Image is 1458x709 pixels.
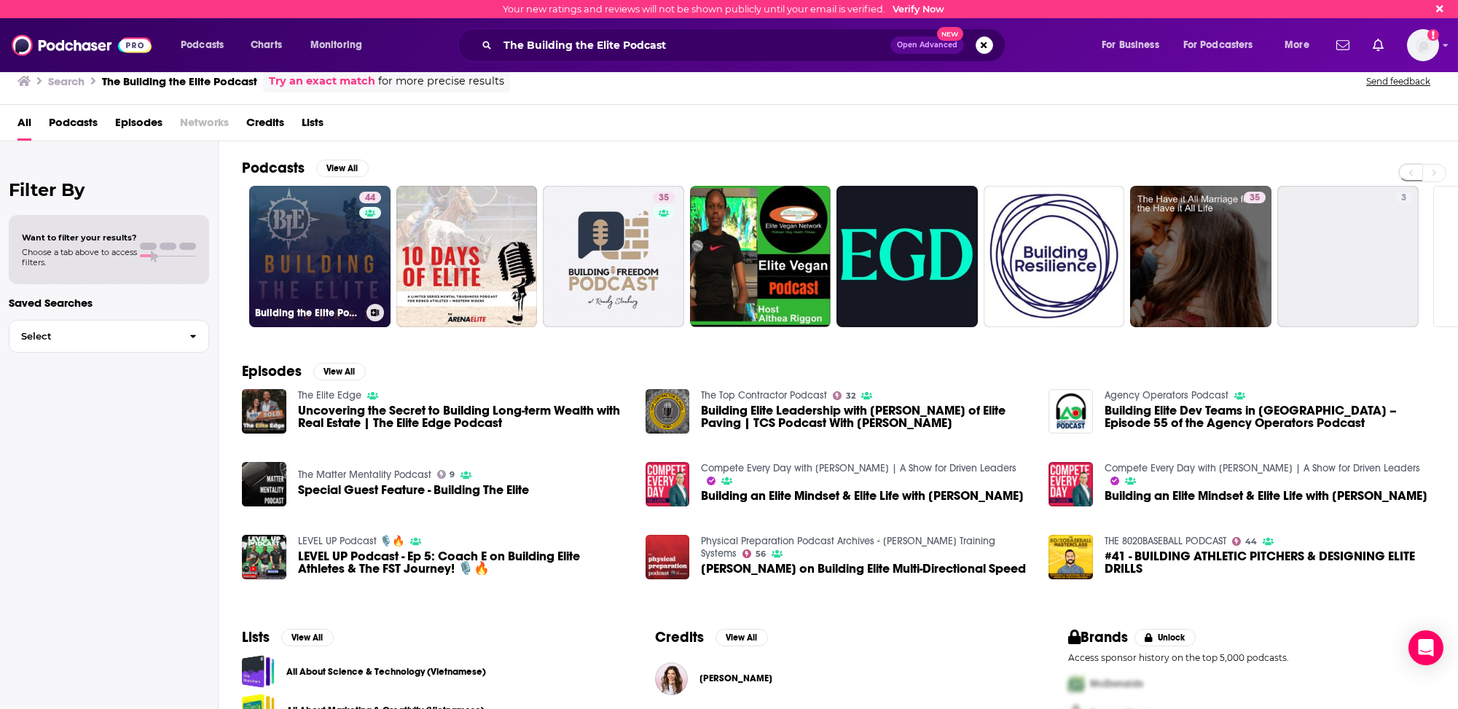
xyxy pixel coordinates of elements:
button: open menu [1274,34,1328,57]
span: Building an Elite Mindset & Elite Life with [PERSON_NAME] [1105,490,1427,502]
span: For Podcasters [1183,35,1253,55]
span: Logged in as BretAita [1407,29,1439,61]
a: Building Elite Dev Teams in LATAM – Episode 55 of the Agency Operators Podcast [1105,404,1435,429]
a: LEVEL UP Podcast - Ep 5: Coach E on Building Elite Athletes & The FST Journey! 🎙️🔥 [242,535,286,579]
button: View All [313,363,366,380]
a: 44 [359,192,381,203]
img: First Pro Logo [1062,669,1090,699]
a: 35 [543,186,684,327]
span: Select [9,332,178,341]
span: Building an Elite Mindset & Elite Life with [PERSON_NAME] [701,490,1024,502]
a: Special Guest Feature - Building The Elite [242,462,286,506]
a: Lee Taft on Building Elite Multi-Directional Speed [701,563,1026,575]
h2: Lists [242,628,270,646]
button: Angie GriffithAngie Griffith [655,655,1022,702]
a: 56 [742,549,766,558]
span: 35 [659,191,669,205]
span: 44 [1245,538,1257,545]
img: Podchaser - Follow, Share and Rate Podcasts [12,31,152,59]
button: View All [281,629,334,646]
button: Show profile menu [1407,29,1439,61]
a: PodcastsView All [242,159,369,177]
span: 44 [365,191,375,205]
h3: The Building the Elite Podcast [102,74,257,88]
a: 35 [653,192,675,203]
a: CreditsView All [655,628,768,646]
a: 44 [1232,537,1257,546]
a: Show notifications dropdown [1367,33,1390,58]
span: New [937,27,963,41]
span: Podcasts [181,35,224,55]
a: Verify Now [893,4,944,15]
span: for more precise results [378,73,504,90]
a: Agency Operators Podcast [1105,389,1228,401]
h2: Credits [655,628,704,646]
span: 32 [846,393,855,399]
a: Angie Griffith [699,673,772,684]
a: All [17,111,31,141]
a: LEVEL UP Podcast - Ep 5: Coach E on Building Elite Athletes & The FST Journey! 🎙️🔥 [298,550,628,575]
span: Want to filter your results? [22,232,137,243]
a: 9 [437,470,455,479]
a: Building Elite Leadership with Tim Evans of Elite Paving | TCS Podcast With Eric Guy [701,404,1031,429]
span: McDonalds [1090,678,1143,690]
span: Building Elite Leadership with [PERSON_NAME] of Elite Paving | TCS Podcast With [PERSON_NAME] [701,404,1031,429]
span: More [1285,35,1309,55]
img: #41 - BUILDING ATHLETIC PITCHERS & DESIGNING ELITE DRILLS [1049,535,1093,579]
span: All About Science & Technology (Vietnamese) [242,655,275,688]
a: Special Guest Feature - Building The Elite [298,484,529,496]
a: #41 - BUILDING ATHLETIC PITCHERS & DESIGNING ELITE DRILLS [1105,550,1435,575]
img: User Profile [1407,29,1439,61]
a: Episodes [115,111,162,141]
span: Uncovering the Secret to Building Long-term Wealth with Real Estate | The Elite Edge Podcast [298,404,628,429]
img: Building Elite Dev Teams in LATAM – Episode 55 of the Agency Operators Podcast [1049,389,1093,434]
img: Lee Taft on Building Elite Multi-Directional Speed [646,535,690,579]
h2: Episodes [242,362,302,380]
button: Open AdvancedNew [890,36,964,54]
button: open menu [1091,34,1177,57]
p: Saved Searches [9,296,209,310]
span: Monitoring [310,35,362,55]
span: For Business [1102,35,1159,55]
img: Angie Griffith [655,662,688,695]
span: Charts [251,35,282,55]
p: Access sponsor history on the top 5,000 podcasts. [1068,652,1435,663]
a: Building an Elite Mindset & Elite Life with Todd Cetnar [701,490,1024,502]
a: EpisodesView All [242,362,366,380]
a: Podcasts [49,111,98,141]
div: Your new ratings and reviews will not be shown publicly until your email is verified. [503,4,944,15]
span: [PERSON_NAME] on Building Elite Multi-Directional Speed [701,563,1026,575]
a: Lists [302,111,324,141]
a: 44Building the Elite Podcast [249,186,391,327]
button: Select [9,320,209,353]
a: 35 [1130,186,1271,327]
a: Building an Elite Mindset & Elite Life with Todd Cetnar [1049,462,1093,506]
a: THE 8020BASEBALL PODCAST [1105,535,1226,547]
svg: Email not verified [1427,29,1439,41]
img: Uncovering the Secret to Building Long-term Wealth with Real Estate | The Elite Edge Podcast [242,389,286,434]
a: 35 [1244,192,1266,203]
span: [PERSON_NAME] [699,673,772,684]
a: Compete Every Day with Jake Thompson | A Show for Driven Leaders [1105,462,1420,474]
a: Building an Elite Mindset & Elite Life with Todd Cetnar [1105,490,1427,502]
button: open menu [300,34,381,57]
span: 35 [1250,191,1260,205]
img: Building Elite Leadership with Tim Evans of Elite Paving | TCS Podcast With Eric Guy [646,389,690,434]
a: 3 [1396,192,1413,203]
a: Physical Preparation Podcast Archives - Robertson Training Systems [701,535,995,560]
button: View All [716,629,768,646]
a: LEVEL UP Podcast 🎙️🔥 [298,535,404,547]
h2: Brands [1068,628,1129,646]
a: The Elite Edge [298,389,361,401]
button: Send feedback [1362,75,1435,87]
